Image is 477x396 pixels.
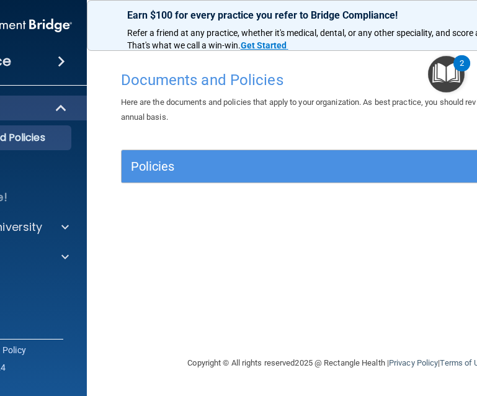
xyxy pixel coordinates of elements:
div: 2 [460,63,464,79]
button: Open Resource Center, 2 new notifications [428,56,465,92]
h5: Policies [131,160,437,173]
strong: Get Started [241,40,287,50]
a: Privacy Policy [389,358,438,367]
a: Get Started [241,40,288,50]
